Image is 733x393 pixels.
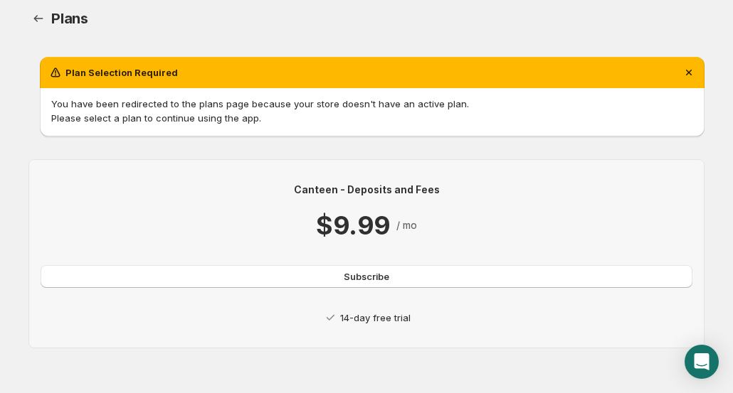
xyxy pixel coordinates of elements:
[316,208,390,242] p: $9.99
[65,65,178,80] h2: Plan Selection Required
[396,218,417,232] p: / mo
[51,97,693,111] p: You have been redirected to the plans page because your store doesn't have an active plan.
[41,183,692,197] p: Canteen - Deposits and Fees
[51,111,693,125] p: Please select a plan to continue using the app.
[685,345,719,379] div: Open Intercom Messenger
[41,265,692,288] button: Subscribe
[28,9,48,28] a: Home
[344,269,389,284] span: Subscribe
[679,63,699,82] button: Dismiss notification
[340,311,411,325] p: 14-day free trial
[51,10,88,27] span: Plans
